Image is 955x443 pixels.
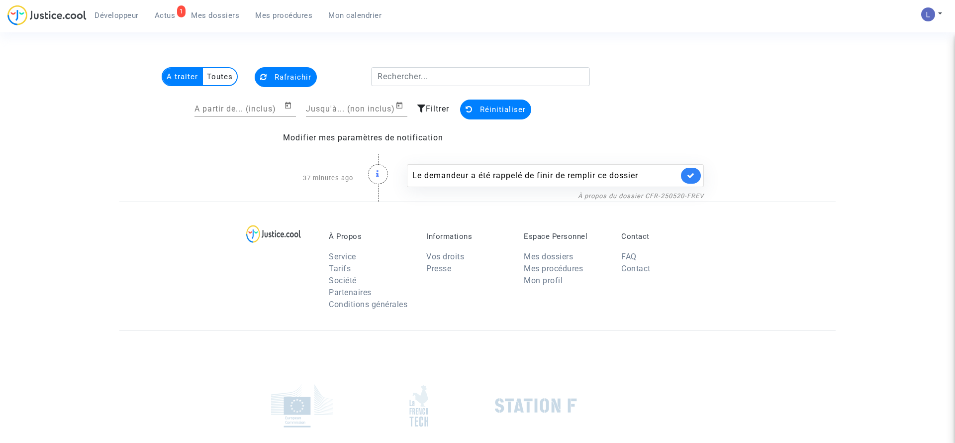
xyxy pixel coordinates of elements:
span: Actus [155,11,176,20]
img: europe_commision.png [271,384,333,428]
a: Presse [426,264,451,273]
span: Développeur [95,11,139,20]
p: Contact [621,232,704,241]
div: 37 minutes ago [244,154,361,202]
img: jc-logo.svg [7,5,87,25]
div: Le demandeur a été rappelé de finir de remplir ce dossier [412,170,678,182]
a: Modifier mes paramètres de notification [283,133,443,142]
button: Réinitialiser [460,100,531,119]
a: Contact [621,264,651,273]
a: Mes procédures [524,264,583,273]
span: Rafraichir [275,73,311,82]
a: Partenaires [329,288,372,297]
span: Réinitialiser [480,105,526,114]
a: À propos du dossier CFR-250520-FREV [578,192,704,200]
a: Mon profil [524,276,563,285]
a: Mon calendrier [320,8,389,23]
a: Conditions générales [329,300,407,309]
span: Mon calendrier [328,11,382,20]
button: Open calendar [395,100,407,111]
a: Service [329,252,356,261]
span: Mes procédures [255,11,312,20]
img: AATXAJzI13CaqkJmx-MOQUbNyDE09GJ9dorwRvFSQZdH=s96-c [921,7,935,21]
multi-toggle-item: Toutes [203,68,237,85]
button: Rafraichir [255,67,317,87]
a: 1Actus [147,8,184,23]
p: À Propos [329,232,411,241]
img: logo-lg.svg [246,225,301,243]
img: french_tech.png [409,385,428,427]
a: Tarifs [329,264,351,273]
a: FAQ [621,252,637,261]
input: Rechercher... [371,67,590,86]
div: 1 [177,5,186,17]
span: Filtrer [426,104,449,113]
button: Open calendar [284,100,296,111]
a: Mes procédures [247,8,320,23]
span: Mes dossiers [191,11,239,20]
a: Développeur [87,8,147,23]
p: Espace Personnel [524,232,606,241]
img: stationf.png [495,398,577,413]
p: Informations [426,232,509,241]
a: Mes dossiers [524,252,573,261]
a: Société [329,276,357,285]
multi-toggle-item: A traiter [163,68,203,85]
a: Vos droits [426,252,464,261]
a: Mes dossiers [183,8,247,23]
